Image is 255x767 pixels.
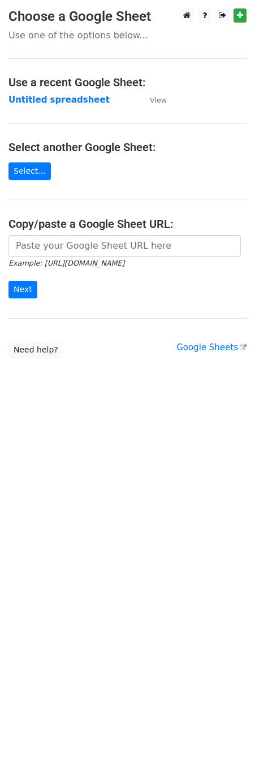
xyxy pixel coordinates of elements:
small: View [150,96,167,104]
h4: Select another Google Sheet: [8,140,247,154]
h4: Use a recent Google Sheet: [8,76,247,89]
small: Example: [URL][DOMAIN_NAME] [8,259,124,267]
input: Next [8,281,37,298]
a: Google Sheets [176,342,247,352]
h4: Copy/paste a Google Sheet URL: [8,217,247,231]
p: Use one of the options below... [8,29,247,41]
a: Untitled spreadsheet [8,95,110,105]
a: Select... [8,162,51,180]
a: Need help? [8,341,63,359]
h3: Choose a Google Sheet [8,8,247,25]
input: Paste your Google Sheet URL here [8,235,241,257]
a: View [139,95,167,105]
